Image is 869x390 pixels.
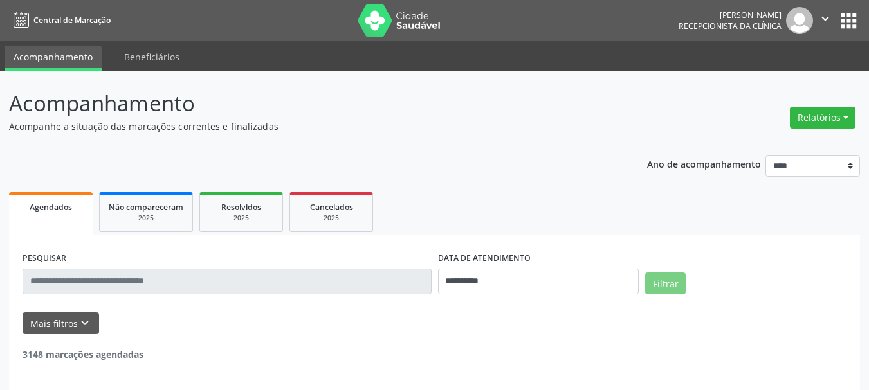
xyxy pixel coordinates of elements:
span: Cancelados [310,202,353,213]
span: Resolvidos [221,202,261,213]
a: Central de Marcação [9,10,111,31]
p: Acompanhe a situação das marcações correntes e finalizadas [9,120,605,133]
strong: 3148 marcações agendadas [23,348,143,360]
label: DATA DE ATENDIMENTO [438,249,531,269]
p: Ano de acompanhamento [647,155,761,172]
span: Agendados [30,202,72,213]
div: 2025 [209,213,273,223]
div: 2025 [109,213,183,223]
button: apps [837,10,860,32]
button: Mais filtroskeyboard_arrow_down [23,312,99,335]
button: Filtrar [645,272,686,294]
span: Recepcionista da clínica [679,21,782,31]
a: Acompanhamento [5,46,102,71]
label: PESQUISAR [23,249,66,269]
p: Acompanhamento [9,87,605,120]
span: Central de Marcação [33,15,111,26]
div: 2025 [299,213,363,223]
button: Relatórios [790,107,855,129]
a: Beneficiários [115,46,188,68]
i:  [818,12,832,26]
img: img [786,7,813,34]
div: [PERSON_NAME] [679,10,782,21]
button:  [813,7,837,34]
span: Não compareceram [109,202,183,213]
i: keyboard_arrow_down [78,316,92,330]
